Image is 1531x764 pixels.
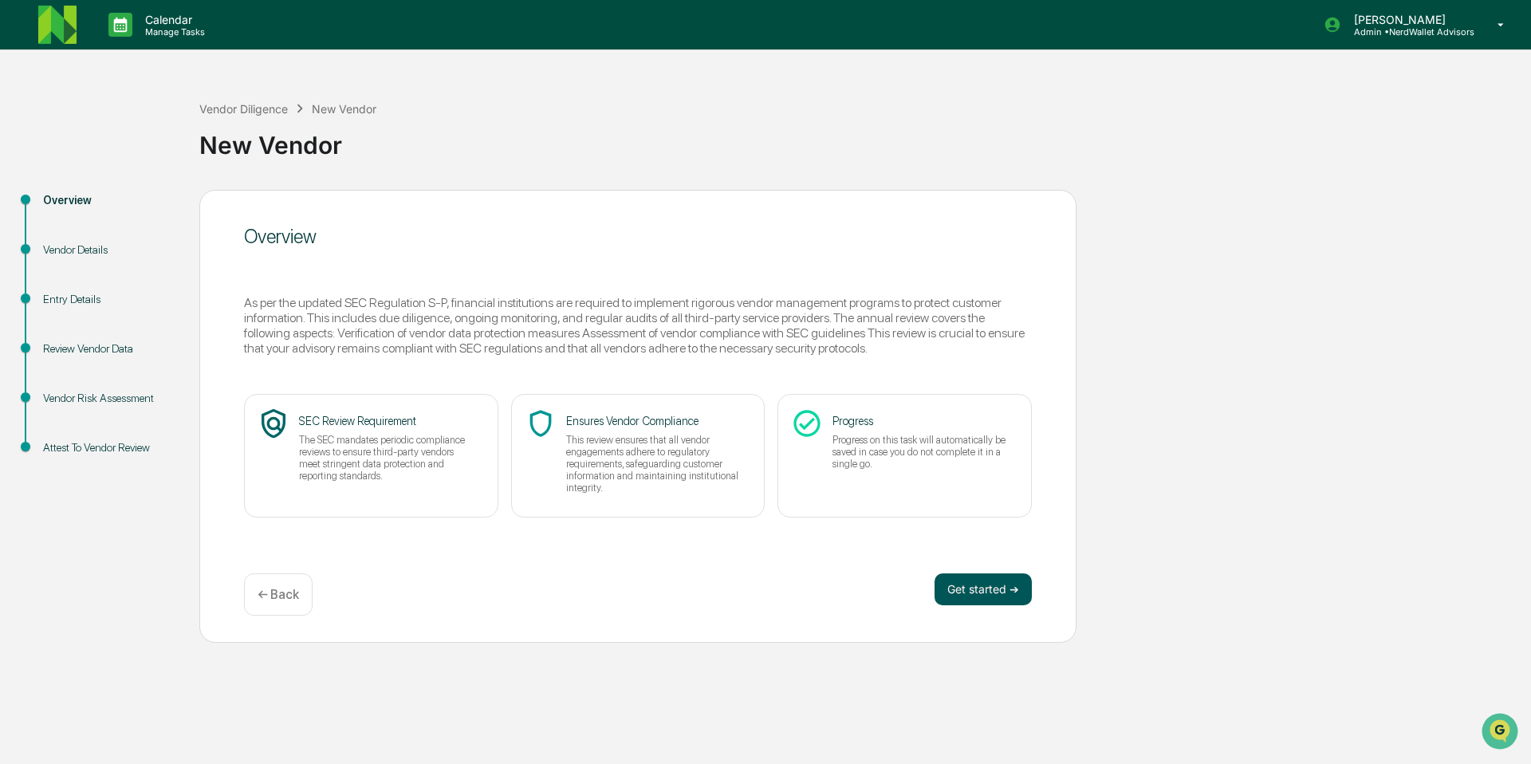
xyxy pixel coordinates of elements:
[32,231,100,247] span: Data Lookup
[1341,13,1474,26] p: [PERSON_NAME]
[109,195,204,223] a: 🗄️Attestations
[791,408,823,439] span: check_circle_icon
[132,26,213,37] p: Manage Tasks
[159,270,193,282] span: Pylon
[43,192,174,209] div: Overview
[199,118,1523,159] div: New Vendor
[312,102,376,116] div: New Vendor
[1341,26,1474,37] p: Admin • NerdWallet Advisors
[199,102,288,116] div: Vendor Diligence
[10,225,107,254] a: 🔎Data Lookup
[1480,711,1523,754] iframe: Open customer support
[132,201,198,217] span: Attestations
[244,225,1032,248] div: Overview
[271,127,290,146] button: Start new chat
[112,270,193,282] a: Powered byPylon
[525,408,557,439] span: shield_icon
[16,122,45,151] img: 1746055101610-c473b297-6a78-478c-a979-82029cc54cd1
[54,122,262,138] div: Start new chat
[43,439,174,456] div: Attest To Vendor Review
[16,203,29,215] div: 🖐️
[132,13,213,26] p: Calendar
[43,390,174,407] div: Vendor Risk Assessment
[244,295,1032,356] div: As per the updated SEC Regulation S-P, financial institutions are required to implement rigorous ...
[832,434,1009,470] p: Progress on this task will automatically be saved in case you do not complete it in a single go.
[299,414,475,427] p: SEC Review Requirement
[10,195,109,223] a: 🖐️Preclearance
[566,434,742,494] p: This review ensures that all vendor engagements adhere to regulatory requirements, safeguarding c...
[832,414,1009,427] p: Progress
[258,408,289,439] span: policy_icon
[54,138,202,151] div: We're available if you need us!
[258,587,299,602] p: ← Back
[16,33,290,59] p: How can we help?
[16,233,29,246] div: 🔎
[43,341,174,357] div: Review Vendor Data
[43,242,174,258] div: Vendor Details
[43,291,174,308] div: Entry Details
[38,6,77,44] img: logo
[32,201,103,217] span: Preclearance
[299,434,475,482] p: The SEC mandates periodic compliance reviews to ensure third-party vendors meet stringent data pr...
[116,203,128,215] div: 🗄️
[935,573,1032,605] button: Get started ➔
[566,414,742,427] p: Ensures Vendor Compliance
